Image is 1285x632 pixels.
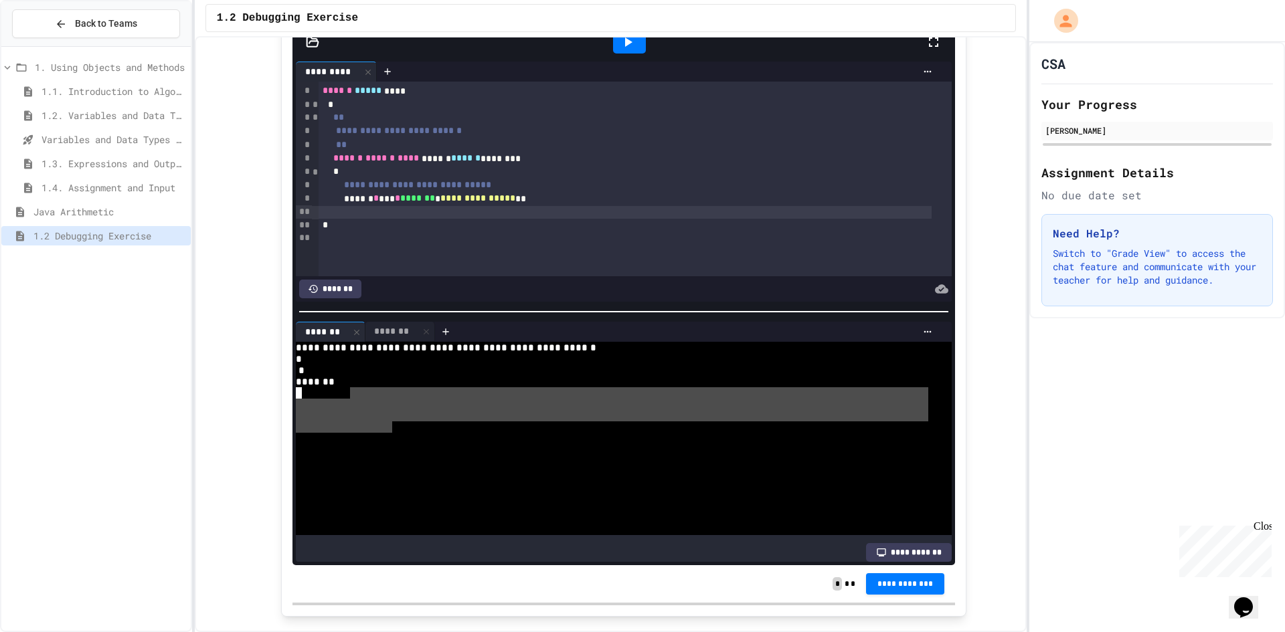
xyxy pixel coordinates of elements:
h1: CSA [1041,54,1065,73]
span: 1.4. Assignment and Input [41,181,185,195]
span: Java Arithmetic [33,205,185,219]
button: Back to Teams [12,9,180,38]
div: [PERSON_NAME] [1045,124,1269,136]
iframe: chat widget [1174,520,1272,577]
span: Back to Teams [75,17,137,31]
h2: Your Progress [1041,95,1273,114]
span: 1.2 Debugging Exercise [33,229,185,243]
span: 1.2. Variables and Data Types [41,108,185,122]
p: Switch to "Grade View" to access the chat feature and communicate with your teacher for help and ... [1053,247,1262,287]
iframe: chat widget [1229,578,1272,619]
div: Chat with us now!Close [5,5,92,85]
h2: Assignment Details [1041,163,1273,182]
h3: Need Help? [1053,225,1262,241]
span: 1.2 Debugging Exercise [217,10,358,26]
div: No due date set [1041,187,1273,203]
span: Variables and Data Types - Quiz [41,132,185,146]
div: My Account [1040,5,1082,36]
span: 1. Using Objects and Methods [35,60,185,74]
span: 1.3. Expressions and Output [New] [41,156,185,171]
span: 1.1. Introduction to Algorithms, Programming, and Compilers [41,84,185,98]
